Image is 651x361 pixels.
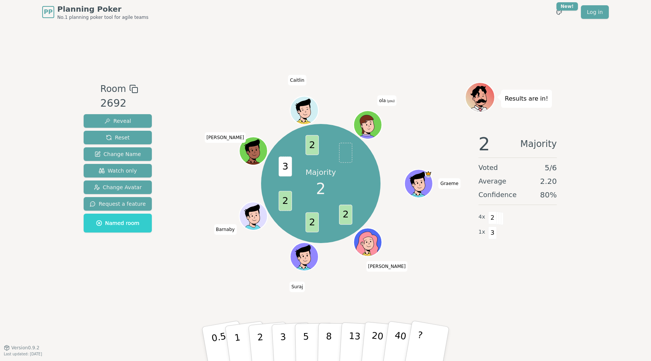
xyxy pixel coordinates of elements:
span: Last updated: [DATE] [4,352,42,356]
span: Average [478,176,506,187]
button: Reset [84,131,152,144]
span: Voted [478,162,498,173]
button: Reveal [84,114,152,128]
span: Click to change your name [377,95,397,106]
button: New! [552,5,566,19]
span: Click to change your name [205,132,246,143]
button: Change Avatar [84,180,152,194]
span: Click to change your name [288,75,306,86]
span: Reset [106,134,130,141]
p: Results are in! [505,93,548,104]
span: Planning Poker [57,4,148,14]
button: Watch only [84,164,152,177]
span: Click to change your name [366,261,408,272]
span: Click to change your name [289,281,305,292]
span: 3 [278,156,292,176]
span: No.1 planning poker tool for agile teams [57,14,148,20]
span: 2 [305,212,318,232]
span: Reveal [104,117,131,125]
div: 2692 [100,96,138,111]
span: 3 [488,226,497,239]
span: Room [100,82,126,96]
span: 2 [339,205,352,225]
button: Named room [84,214,152,233]
button: Click to change your avatar [354,112,381,138]
span: 2 [278,191,292,211]
a: PPPlanning PokerNo.1 planning poker tool for agile teams [42,4,148,20]
span: 2 [488,211,497,224]
span: Graeme is the host [425,170,432,177]
span: Click to change your name [439,178,460,189]
button: Change Name [84,147,152,161]
span: Confidence [478,190,517,200]
span: Change Avatar [94,184,142,191]
span: PP [44,8,52,17]
span: 4 x [478,213,485,221]
span: 2 [478,135,490,153]
button: Version0.9.2 [4,345,40,351]
button: Request a feature [84,197,152,211]
span: 2 [316,177,325,200]
span: Named room [96,219,139,227]
span: 2 [305,135,318,155]
span: 5 / 6 [545,162,557,173]
span: Click to change your name [214,224,237,235]
span: (you) [386,99,395,103]
span: 80 % [540,190,557,200]
span: 1 x [478,228,485,236]
span: Change Name [95,150,141,158]
span: Majority [520,135,557,153]
span: 2.20 [540,176,557,187]
span: Watch only [99,167,137,174]
div: New! [556,2,578,11]
span: Version 0.9.2 [11,345,40,351]
p: Majority [306,167,336,177]
span: Request a feature [90,200,146,208]
a: Log in [581,5,609,19]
